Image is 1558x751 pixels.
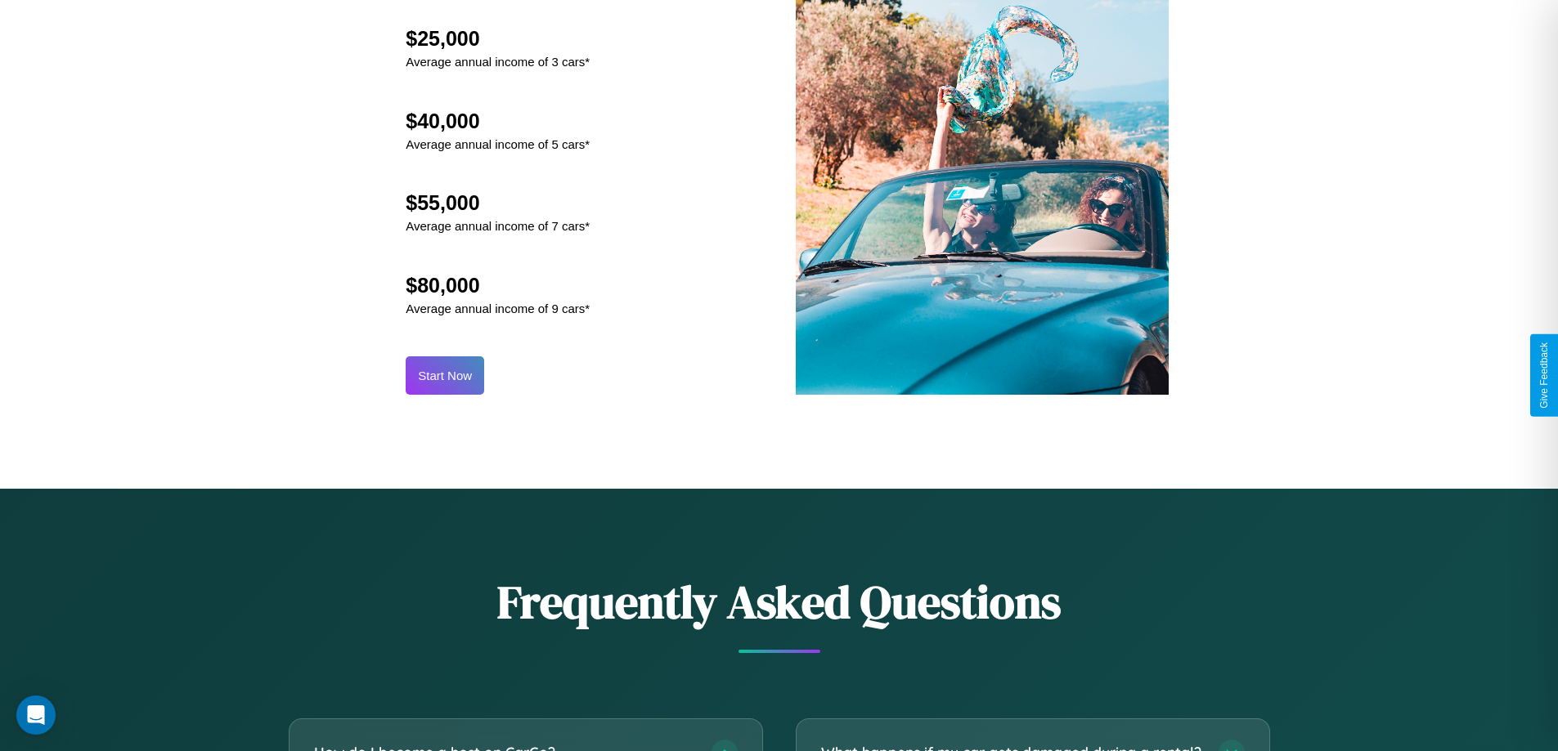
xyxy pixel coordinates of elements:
[406,274,590,297] h2: $80,000
[406,27,590,51] h2: $25,000
[289,570,1270,633] h2: Frequently Asked Questions
[406,297,590,320] p: Average annual income of 9 cars*
[16,695,56,735] div: Open Intercom Messenger
[406,133,590,155] p: Average annual income of 5 cars*
[406,110,590,133] h2: $40,000
[406,51,590,73] p: Average annual income of 3 cars*
[406,191,590,215] h2: $55,000
[406,215,590,237] p: Average annual income of 7 cars*
[406,356,484,395] button: Start Now
[1538,342,1550,409] div: Give Feedback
